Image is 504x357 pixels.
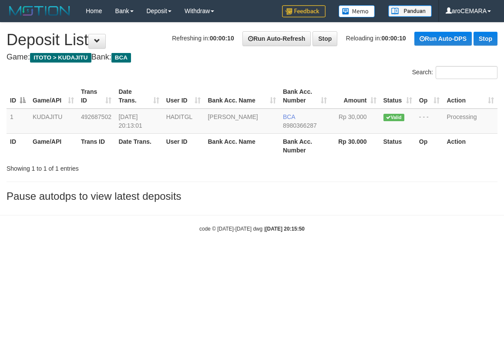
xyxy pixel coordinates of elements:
[210,35,234,42] strong: 00:00:10
[282,5,326,17] img: Feedback.jpg
[204,84,279,109] th: Bank Acc. Name: activate to sort column ascending
[242,31,311,46] a: Run Auto-Refresh
[443,84,497,109] th: Action: activate to sort column ascending
[7,161,204,173] div: Showing 1 to 1 of 1 entries
[29,109,77,134] td: KUDAJITU
[115,133,162,158] th: Date Trans.
[279,133,330,158] th: Bank Acc. Number
[7,133,29,158] th: ID
[388,5,432,17] img: panduan.png
[380,133,416,158] th: Status
[380,84,416,109] th: Status: activate to sort column ascending
[29,84,77,109] th: Game/API: activate to sort column ascending
[7,109,29,134] td: 1
[339,113,367,120] span: Rp 30,000
[339,5,375,17] img: Button%20Memo.svg
[166,113,193,120] span: HADITGL
[30,53,91,63] span: ITOTO > KUDAJITU
[346,35,406,42] span: Reloading in:
[77,133,115,158] th: Trans ID
[416,109,444,134] td: - - -
[29,133,77,158] th: Game/API
[412,66,497,79] label: Search:
[443,109,497,134] td: Processing
[283,122,317,129] span: Copy 8980366287 to clipboard
[279,84,330,109] th: Bank Acc. Number: activate to sort column ascending
[77,84,115,109] th: Trans ID: activate to sort column ascending
[414,32,472,46] a: Run Auto-DPS
[115,84,162,109] th: Date Trans.: activate to sort column ascending
[416,133,444,158] th: Op
[283,113,295,120] span: BCA
[7,84,29,109] th: ID: activate to sort column descending
[443,133,497,158] th: Action
[383,114,404,121] span: Valid transaction
[7,4,73,17] img: MOTION_logo.png
[7,53,497,62] h4: Game: Bank:
[265,226,305,232] strong: [DATE] 20:15:50
[163,84,205,109] th: User ID: activate to sort column ascending
[208,113,258,120] a: [PERSON_NAME]
[312,31,337,46] a: Stop
[330,84,380,109] th: Amount: activate to sort column ascending
[163,133,205,158] th: User ID
[7,31,497,49] h1: Deposit List
[204,133,279,158] th: Bank Acc. Name
[330,133,380,158] th: Rp 30.000
[7,191,497,202] h3: Pause autodps to view latest deposits
[199,226,305,232] small: code © [DATE]-[DATE] dwg |
[474,32,497,46] a: Stop
[111,53,131,63] span: BCA
[81,113,111,120] span: 492687502
[436,66,497,79] input: Search:
[382,35,406,42] strong: 00:00:10
[416,84,444,109] th: Op: activate to sort column ascending
[118,113,142,129] span: [DATE] 20:13:01
[172,35,234,42] span: Refreshing in:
